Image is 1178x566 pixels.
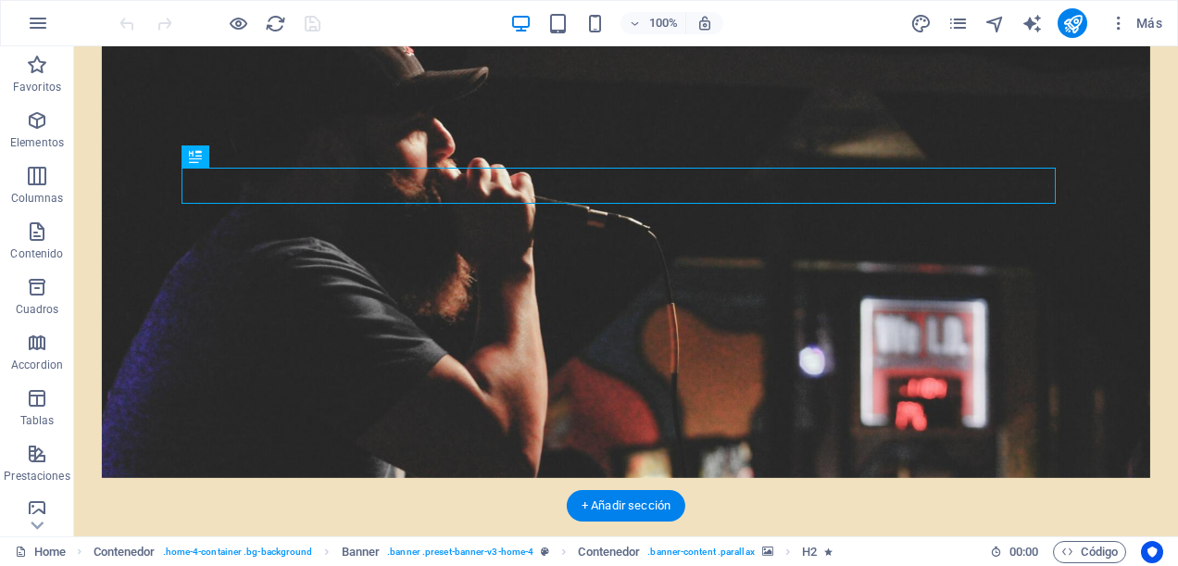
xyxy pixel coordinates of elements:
[1022,545,1025,559] span: :
[11,191,64,206] p: Columnas
[1053,541,1126,563] button: Código
[264,12,286,34] button: reload
[11,358,63,372] p: Accordion
[990,541,1039,563] h6: Tiempo de la sesión
[647,541,754,563] span: . banner-content .parallax
[567,490,685,522] div: + Añadir sección
[1021,13,1043,34] i: AI Writer
[696,15,713,31] i: Al redimensionar, ajustar el nivel de zoom automáticamente para ajustarse al dispositivo elegido.
[4,469,69,484] p: Prestaciones
[1109,14,1162,32] span: Más
[94,541,833,563] nav: breadcrumb
[1062,13,1084,34] i: Publicar
[802,541,817,563] span: Haz clic para seleccionar y doble clic para editar
[227,12,249,34] button: Haz clic para salir del modo de previsualización y seguir editando
[910,13,932,34] i: Diseño (Ctrl+Alt+Y)
[762,547,773,557] i: Este elemento contiene un fondo
[1061,541,1118,563] span: Código
[648,12,678,34] h6: 100%
[578,541,640,563] span: Haz clic para seleccionar y doble clic para editar
[387,541,533,563] span: . banner .preset-banner-v3-home-4
[15,541,66,563] a: Haz clic para cancelar la selección y doble clic para abrir páginas
[13,80,61,94] p: Favoritos
[10,246,63,261] p: Contenido
[1102,8,1170,38] button: Más
[16,302,59,317] p: Cuadros
[947,13,969,34] i: Páginas (Ctrl+Alt+S)
[620,12,686,34] button: 100%
[824,547,833,557] i: El elemento contiene una animación
[10,135,64,150] p: Elementos
[1009,541,1038,563] span: 00 00
[342,541,381,563] span: Haz clic para seleccionar y doble clic para editar
[909,12,932,34] button: design
[984,12,1006,34] button: navigator
[265,13,286,34] i: Volver a cargar página
[946,12,969,34] button: pages
[1141,541,1163,563] button: Usercentrics
[163,541,313,563] span: . home-4-container .bg-background
[1021,12,1043,34] button: text_generator
[94,541,156,563] span: Haz clic para seleccionar y doble clic para editar
[1058,8,1087,38] button: publish
[20,413,55,428] p: Tablas
[984,13,1006,34] i: Navegador
[541,547,549,557] i: Este elemento es un preajuste personalizable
